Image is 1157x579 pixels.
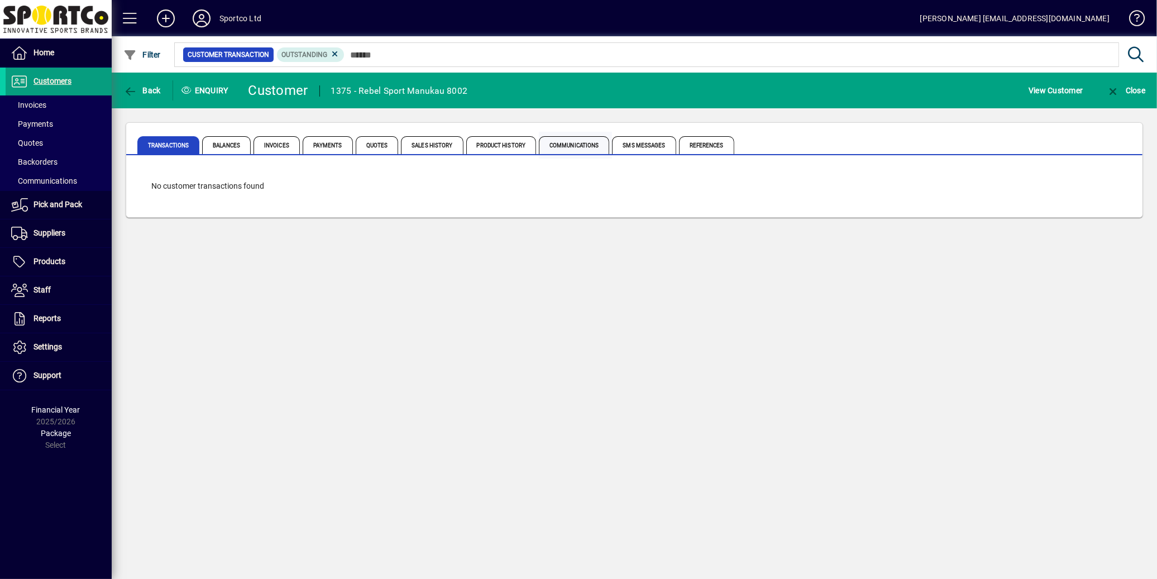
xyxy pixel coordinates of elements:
[1026,80,1086,101] button: View Customer
[202,136,251,154] span: Balances
[920,9,1110,27] div: [PERSON_NAME] [EMAIL_ADDRESS][DOMAIN_NAME]
[6,248,112,276] a: Products
[137,136,199,154] span: Transactions
[1094,80,1157,101] app-page-header-button: Close enquiry
[11,119,53,128] span: Payments
[6,133,112,152] a: Quotes
[41,429,71,438] span: Package
[34,228,65,237] span: Suppliers
[1106,86,1145,95] span: Close
[356,136,399,154] span: Quotes
[466,136,537,154] span: Product History
[254,136,300,154] span: Invoices
[34,200,82,209] span: Pick and Pack
[34,76,71,85] span: Customers
[281,51,327,59] span: Outstanding
[401,136,463,154] span: Sales History
[34,285,51,294] span: Staff
[6,114,112,133] a: Payments
[34,257,65,266] span: Products
[331,82,468,100] div: 1375 - Rebel Sport Manukau 8002
[148,8,184,28] button: Add
[173,82,240,99] div: Enquiry
[6,305,112,333] a: Reports
[11,138,43,147] span: Quotes
[1103,80,1148,101] button: Close
[679,136,734,154] span: References
[11,157,58,166] span: Backorders
[1121,2,1143,39] a: Knowledge Base
[34,371,61,380] span: Support
[121,45,164,65] button: Filter
[34,314,61,323] span: Reports
[140,169,1129,203] div: No customer transactions found
[612,136,676,154] span: SMS Messages
[188,49,269,60] span: Customer Transaction
[6,171,112,190] a: Communications
[6,276,112,304] a: Staff
[277,47,345,62] mat-chip: Outstanding Status: Outstanding
[303,136,353,154] span: Payments
[219,9,261,27] div: Sportco Ltd
[32,405,80,414] span: Financial Year
[184,8,219,28] button: Profile
[34,48,54,57] span: Home
[34,342,62,351] span: Settings
[123,50,161,59] span: Filter
[248,82,308,99] div: Customer
[11,176,77,185] span: Communications
[11,101,46,109] span: Invoices
[121,80,164,101] button: Back
[1029,82,1083,99] span: View Customer
[6,95,112,114] a: Invoices
[6,39,112,67] a: Home
[6,219,112,247] a: Suppliers
[6,333,112,361] a: Settings
[539,136,609,154] span: Communications
[123,86,161,95] span: Back
[6,362,112,390] a: Support
[6,152,112,171] a: Backorders
[6,191,112,219] a: Pick and Pack
[112,80,173,101] app-page-header-button: Back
